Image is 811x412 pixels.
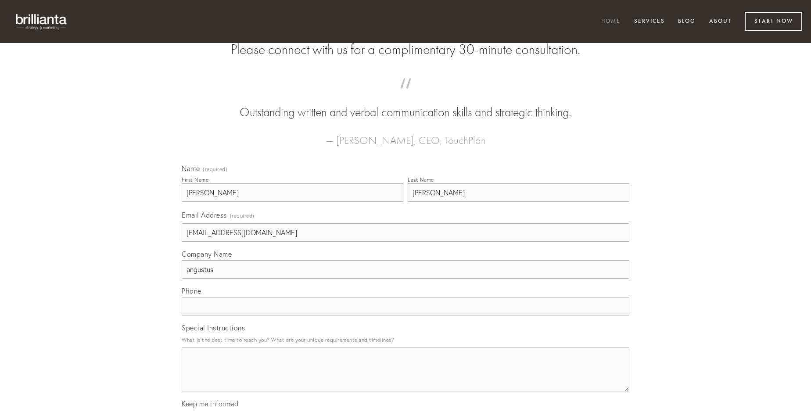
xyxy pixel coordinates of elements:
[672,14,701,29] a: Blog
[745,12,802,31] a: Start Now
[182,211,227,219] span: Email Address
[196,121,615,149] figcaption: — [PERSON_NAME], CEO, TouchPlan
[408,176,434,183] div: Last Name
[703,14,737,29] a: About
[182,41,629,58] h2: Please connect with us for a complimentary 30-minute consultation.
[196,87,615,121] blockquote: Outstanding written and verbal communication skills and strategic thinking.
[182,334,629,346] p: What is the best time to reach you? What are your unique requirements and timelines?
[203,167,227,172] span: (required)
[182,323,245,332] span: Special Instructions
[628,14,671,29] a: Services
[182,176,208,183] div: First Name
[182,164,200,173] span: Name
[182,250,232,258] span: Company Name
[230,210,255,222] span: (required)
[9,9,75,34] img: brillianta - research, strategy, marketing
[182,399,238,408] span: Keep me informed
[196,87,615,104] span: “
[182,287,201,295] span: Phone
[596,14,626,29] a: Home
